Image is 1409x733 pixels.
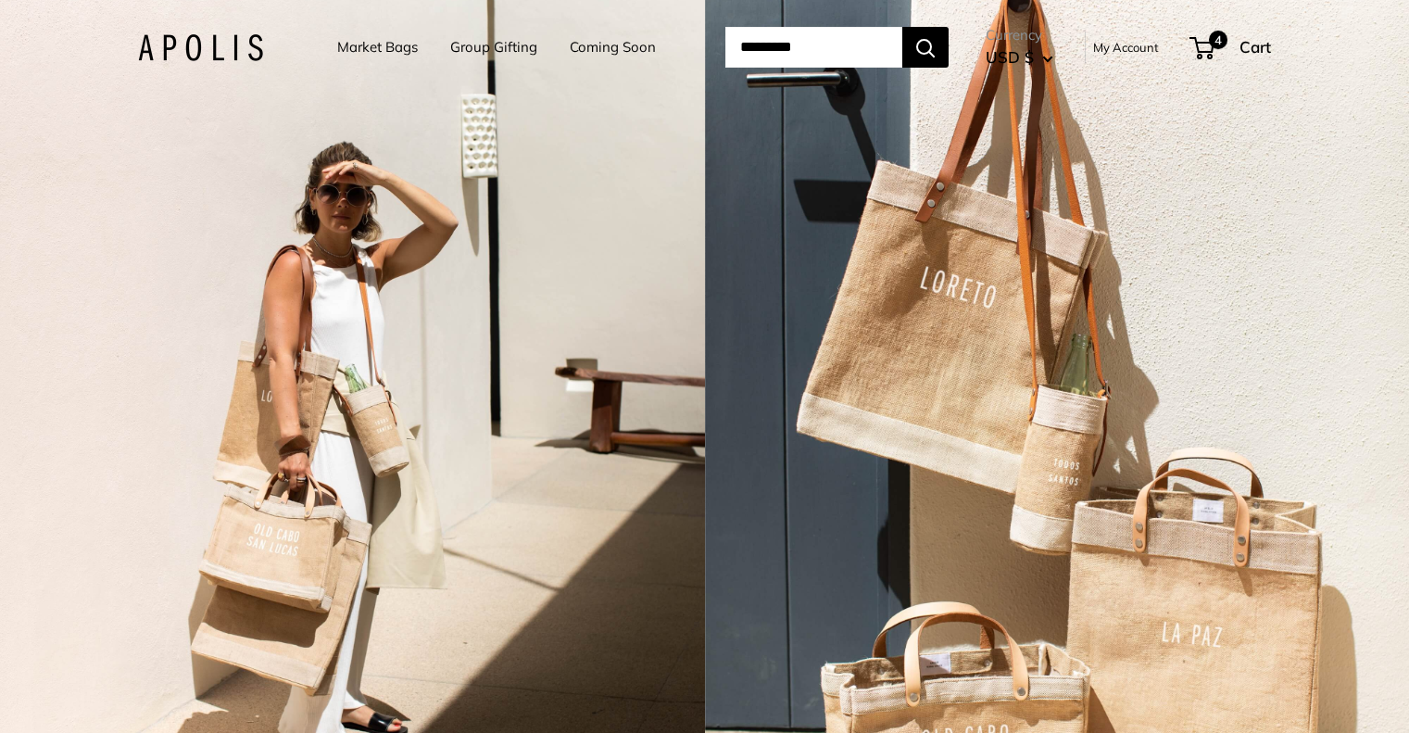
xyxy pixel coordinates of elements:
a: Market Bags [337,34,418,60]
a: My Account [1093,36,1159,58]
a: 4 Cart [1191,32,1271,62]
span: Currency [986,22,1053,48]
span: USD $ [986,47,1034,67]
input: Search... [725,27,902,68]
span: Cart [1239,37,1271,57]
img: Apolis [138,34,263,61]
a: Group Gifting [450,34,537,60]
a: Coming Soon [570,34,656,60]
button: USD $ [986,43,1053,72]
button: Search [902,27,949,68]
span: 4 [1209,31,1227,49]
